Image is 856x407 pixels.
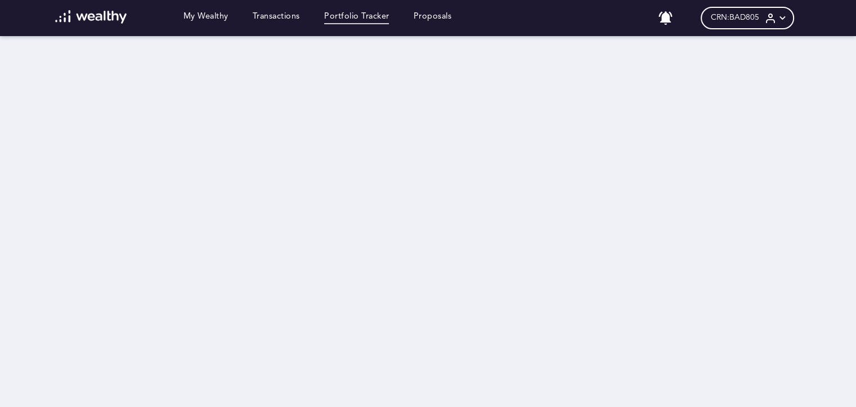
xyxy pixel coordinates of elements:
[711,13,759,23] span: CRN: BAD805
[183,12,228,24] a: My Wealthy
[324,12,389,24] a: Portfolio Tracker
[414,12,452,24] a: Proposals
[253,12,300,24] a: Transactions
[55,10,127,24] img: wl-logo-white.svg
